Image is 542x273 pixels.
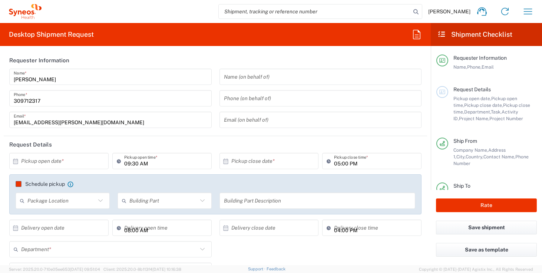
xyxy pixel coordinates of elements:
a: Support [248,267,267,271]
button: Rate [436,198,537,212]
span: Project Name, [459,116,489,121]
span: Name, [453,64,467,70]
span: [DATE] 09:51:04 [70,267,100,272]
span: [DATE] 10:16:38 [152,267,181,272]
span: Copyright © [DATE]-[DATE] Agistix Inc., All Rights Reserved [419,266,533,273]
span: Pickup close date, [464,102,503,108]
span: Request Details [453,86,491,92]
span: Email [482,64,494,70]
span: City, [456,154,466,159]
span: Ship From [453,138,477,144]
span: Phone, [467,64,482,70]
button: Save as template [436,243,537,257]
h2: Desktop Shipment Request [9,30,94,39]
span: Server: 2025.20.0-710e05ee653 [9,267,100,272]
span: Project Number [489,116,523,121]
span: Ship To [453,183,470,189]
input: Shipment, tracking or reference number [219,4,411,19]
label: Schedule pickup [16,181,65,187]
span: Task, [491,109,502,115]
h2: Requester Information [9,57,69,64]
button: Save shipment [436,221,537,234]
span: Client: 2025.20.0-8b113f4 [103,267,181,272]
h2: Shipment Checklist [437,30,512,39]
span: Contact Name, [483,154,515,159]
span: Pickup open date, [453,96,491,101]
h2: Request Details [9,141,52,148]
span: [PERSON_NAME] [428,8,470,15]
a: Feedback [267,267,285,271]
span: Department, [464,109,491,115]
span: Requester Information [453,55,507,61]
span: Country, [466,154,483,159]
span: Company Name, [453,147,488,153]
